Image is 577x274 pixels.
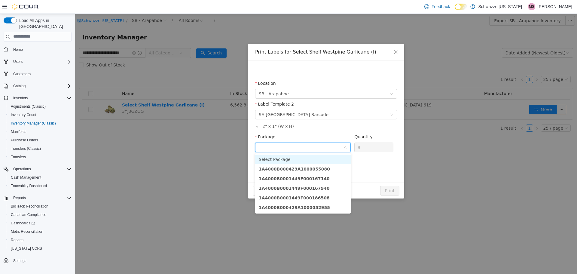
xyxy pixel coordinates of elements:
strong: 1A4000B0001449F000186508 [184,182,255,186]
span: Metrc Reconciliation [11,229,43,234]
span: Reports [11,238,23,242]
span: Settings [13,258,26,263]
i: icon: down [315,78,318,82]
span: MS [529,3,534,10]
img: Cova [12,4,39,10]
button: Close [312,30,329,47]
li: 1A4000B0001449F000167940 [180,170,276,179]
strong: 1A4000B000429A1000052955 [184,191,255,196]
span: [US_STATE] CCRS [11,246,42,251]
input: Dark Mode [455,4,467,10]
strong: 1A4000B0001449F000167140 [184,162,255,167]
input: Package [184,130,268,139]
div: Marcus Schulke [528,3,535,10]
strong: 1A4000B0001449F000167940 [184,172,255,177]
a: Inventory Manager (Classic) [8,120,58,127]
span: Adjustments (Classic) [8,103,72,110]
span: BioTrack Reconciliation [8,203,72,210]
button: Catalog [1,82,74,90]
div: Print Labels for Select Shelf Westpine Garlicane (I) [180,35,322,42]
a: Metrc Reconciliation [8,228,46,235]
button: Home [1,45,74,54]
label: Location [180,67,201,72]
span: Customers [13,72,31,76]
button: Cash Management [6,173,74,182]
a: Manifests [8,128,29,135]
button: Inventory Manager (Classic) [6,119,74,128]
p: Schwazze [US_STATE] [478,3,522,10]
a: Transfers [8,153,28,161]
i: icon: down [268,132,272,136]
a: Adjustments (Classic) [8,103,48,110]
span: Washington CCRS [8,245,72,252]
a: Traceabilty Dashboard [8,182,49,189]
span: Feedback [432,4,450,10]
button: Canadian Compliance [6,211,74,219]
a: Reports [8,236,26,244]
span: Users [11,58,72,65]
button: Reports [6,236,74,244]
button: Operations [1,165,74,173]
span: SB - Arapahoe [184,75,214,85]
label: Package [180,121,200,125]
span: Inventory Count [8,111,72,119]
span: Traceabilty Dashboard [11,183,47,188]
button: Adjustments (Classic) [6,102,74,111]
span: Transfers [11,155,26,159]
a: BioTrack Reconciliation [8,203,51,210]
li: Select Package [180,141,276,150]
button: Print [305,172,324,182]
p: | [524,3,526,10]
span: Inventory Manager (Classic) [8,120,72,127]
span: Transfers (Classic) [11,146,41,151]
li: 1A4000B0001449F000167140 [180,160,276,170]
span: Transfers [8,153,72,161]
span: Adjustments (Classic) [11,104,46,109]
span: Purchase Orders [11,138,38,143]
i: icon: close [318,36,323,41]
span: Customers [11,70,72,78]
button: Metrc Reconciliation [6,227,74,236]
span: Cash Management [11,175,41,180]
div: SA Denver Barcode [184,96,253,105]
span: Dashboards [8,220,72,227]
span: Operations [13,167,31,171]
a: Cash Management [8,174,44,181]
span: Inventory [13,96,28,100]
button: Close [178,172,199,182]
span: Dashboards [11,221,35,226]
span: Reports [11,194,72,202]
button: BioTrack Reconciliation [6,202,74,211]
span: Traceabilty Dashboard [8,182,72,189]
span: Reports [13,195,26,200]
li: 1A4000B0001449F000186508 [180,179,276,189]
span: Users [13,59,23,64]
span: Cash Management [8,174,72,181]
a: Dashboards [8,220,37,227]
button: Manifests [6,128,74,136]
button: Transfers [6,153,74,161]
button: Settings [1,256,74,265]
i: icon: down [315,99,318,103]
span: Load All Apps in [GEOGRAPHIC_DATA] [17,17,72,29]
span: Home [13,47,23,52]
a: Settings [11,257,29,264]
span: Canadian Compliance [8,211,72,218]
a: Feedback [422,1,452,13]
strong: 1A4000B000429A1000055080 [184,153,255,158]
a: Customers [11,70,33,78]
span: Inventory Manager (Classic) [11,121,56,126]
a: Canadian Compliance [8,211,49,218]
button: Reports [11,194,28,202]
p: [PERSON_NAME] [538,3,572,10]
button: Customers [1,69,74,78]
li: 1A4000B000429A1000055080 [180,150,276,160]
button: Traceabilty Dashboard [6,182,74,190]
span: Purchase Orders [8,137,72,144]
button: Purchase Orders [6,136,74,144]
span: Catalog [11,82,72,90]
span: Manifests [11,129,26,134]
label: Quantity [279,121,298,125]
span: Operations [11,165,72,173]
